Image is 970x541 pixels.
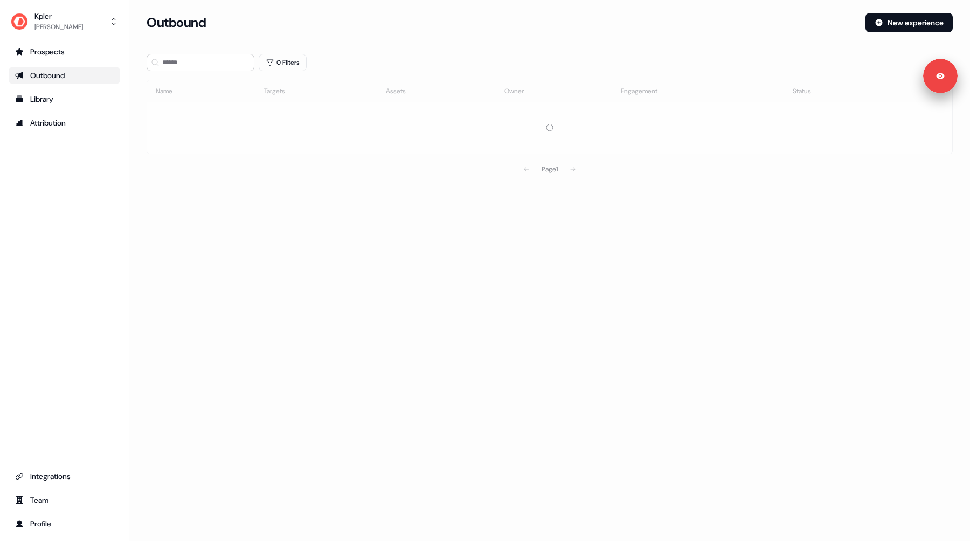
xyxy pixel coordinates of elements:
div: Outbound [15,70,114,81]
h3: Outbound [147,15,206,31]
div: Profile [15,518,114,529]
div: Kpler [34,11,83,22]
a: Go to templates [9,91,120,108]
div: Attribution [15,117,114,128]
button: Kpler[PERSON_NAME] [9,9,120,34]
a: Go to profile [9,515,120,532]
a: Go to team [9,491,120,509]
button: 0 Filters [259,54,307,71]
div: [PERSON_NAME] [34,22,83,32]
div: Prospects [15,46,114,57]
a: Go to outbound experience [9,67,120,84]
button: New experience [865,13,953,32]
a: Go to attribution [9,114,120,131]
div: Library [15,94,114,105]
a: Go to prospects [9,43,120,60]
div: Integrations [15,471,114,482]
div: Team [15,495,114,505]
a: Go to integrations [9,468,120,485]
